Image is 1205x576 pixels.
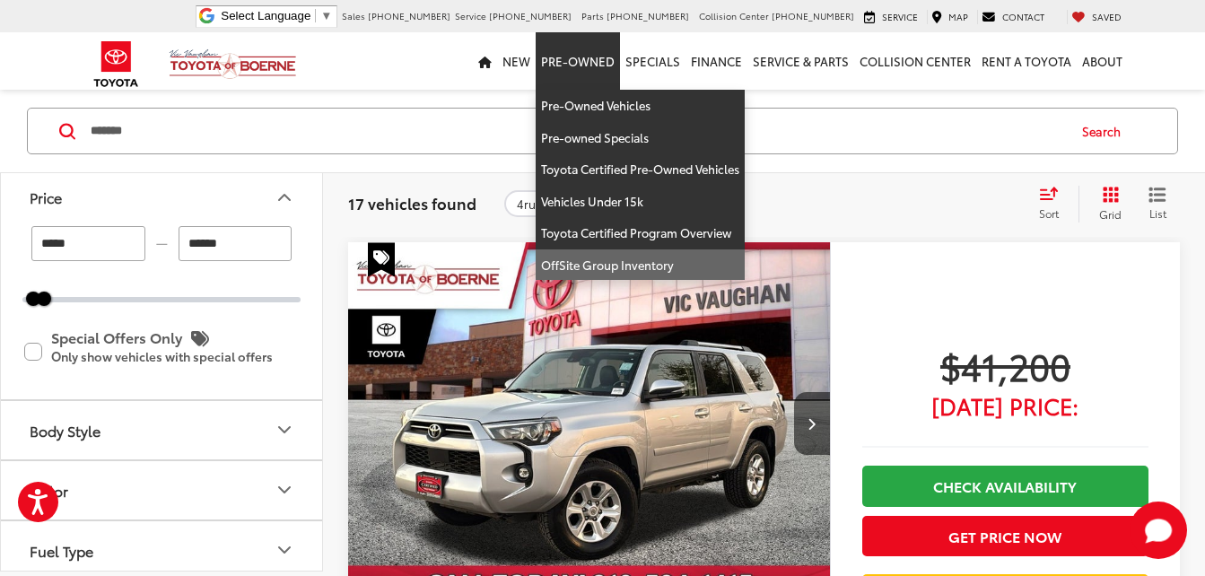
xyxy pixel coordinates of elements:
[89,109,1065,153] input: Search by Make, Model, or Keyword
[1067,10,1126,24] a: My Saved Vehicles
[699,9,769,22] span: Collision Center
[536,153,745,186] a: Toyota Certified Pre-Owned Vehicles
[1130,502,1187,559] button: Toggle Chat Window
[1099,206,1122,222] span: Grid
[862,466,1148,506] a: Check Availability
[1030,186,1078,222] button: Select sort value
[368,242,395,276] span: Special
[862,343,1148,388] span: $41,200
[315,9,316,22] span: ​
[1039,205,1059,221] span: Sort
[607,9,689,22] span: [PHONE_NUMBER]
[1078,186,1135,222] button: Grid View
[368,9,450,22] span: [PHONE_NUMBER]
[882,10,918,23] span: Service
[24,323,299,381] label: Special Offers Only
[536,32,620,90] a: Pre-Owned
[620,32,685,90] a: Specials
[1077,32,1128,90] a: About
[274,540,295,562] div: Fuel Type
[489,9,572,22] span: [PHONE_NUMBER]
[581,9,604,22] span: Parts
[1,169,324,227] button: PricePrice
[31,227,145,262] input: minimum Buy price
[536,249,745,281] a: OffSite Group Inventory
[30,189,62,206] div: Price
[30,542,93,559] div: Fuel Type
[517,196,561,211] span: 4runner
[221,9,310,22] span: Select Language
[976,32,1077,90] a: Rent a Toyota
[473,32,497,90] a: Home
[747,32,854,90] a: Service & Parts: Opens in a new tab
[83,35,150,93] img: Toyota
[977,10,1049,24] a: Contact
[536,186,745,218] a: Vehicles Under 15k
[862,516,1148,556] button: Get Price Now
[860,10,922,24] a: Service
[179,227,293,262] input: maximum Buy price
[1092,10,1122,23] span: Saved
[320,9,332,22] span: ▼
[772,9,854,22] span: [PHONE_NUMBER]
[504,190,589,217] button: remove 4runner
[1,401,324,459] button: Body StyleBody Style
[1135,186,1180,222] button: List View
[948,10,968,23] span: Map
[685,32,747,90] a: Finance
[854,32,976,90] a: Collision Center
[274,420,295,441] div: Body Style
[169,48,297,80] img: Vic Vaughan Toyota of Boerne
[497,32,536,90] a: New
[274,480,295,502] div: Color
[221,9,332,22] a: Select Language​
[1130,502,1187,559] svg: Start Chat
[1,461,324,519] button: ColorColor
[1002,10,1044,23] span: Contact
[455,9,486,22] span: Service
[1148,205,1166,221] span: List
[536,90,745,122] a: Pre-Owned Vehicles
[274,187,295,208] div: Price
[151,237,173,252] span: —
[536,217,745,249] a: Toyota Certified Program Overview
[30,482,68,499] div: Color
[862,397,1148,415] span: [DATE] Price:
[927,10,973,24] a: Map
[342,9,365,22] span: Sales
[51,352,299,364] p: Only show vehicles with special offers
[536,122,745,154] a: Pre-owned Specials
[794,392,830,455] button: Next image
[1065,109,1147,153] button: Search
[348,192,476,214] span: 17 vehicles found
[30,422,100,439] div: Body Style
